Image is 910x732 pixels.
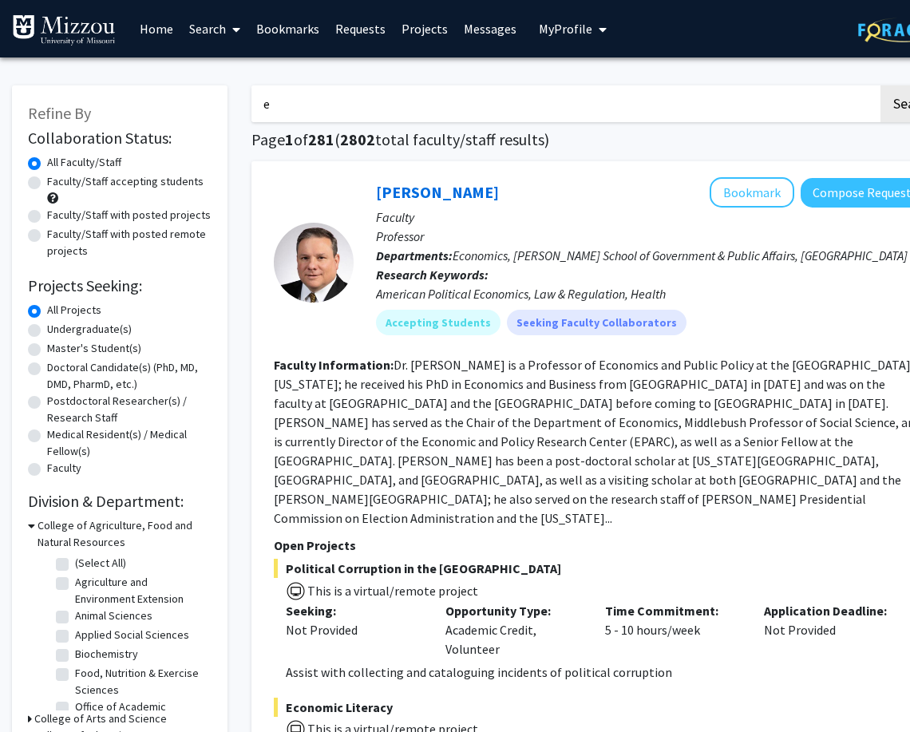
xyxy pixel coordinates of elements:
a: Bookmarks [248,1,327,57]
h2: Division & Department: [28,492,212,511]
a: Requests [327,1,394,57]
label: Office of Academic Programs [75,698,208,732]
label: Undergraduate(s) [47,321,132,338]
label: (Select All) [75,555,126,572]
label: Biochemistry [75,646,138,663]
label: Medical Resident(s) / Medical Fellow(s) [47,426,212,460]
a: Home [132,1,181,57]
label: Animal Sciences [75,607,152,624]
mat-chip: Seeking Faculty Collaborators [507,310,686,335]
p: Application Deadline: [764,601,900,620]
label: Agriculture and Environment Extension [75,574,208,607]
label: Master's Student(s) [47,340,141,357]
b: Departments: [376,247,453,263]
label: Faculty/Staff with posted projects [47,207,211,224]
span: Refine By [28,103,91,123]
span: 1 [285,129,294,149]
div: Not Provided [286,620,421,639]
p: Opportunity Type: [445,601,581,620]
h3: College of Arts and Science [34,710,167,727]
b: Research Keywords: [376,267,489,283]
label: Faculty [47,460,81,477]
span: Economics, [PERSON_NAME] School of Government & Public Affairs, [GEOGRAPHIC_DATA] [453,247,908,263]
label: Postdoctoral Researcher(s) / Research Staff [47,393,212,426]
span: This is a virtual/remote project [306,583,478,599]
input: Search Keywords [251,85,878,122]
div: Academic Credit, Volunteer [433,601,593,659]
label: All Projects [47,302,101,319]
label: Food, Nutrition & Exercise Sciences [75,665,208,698]
a: Projects [394,1,456,57]
span: 2802 [340,129,375,149]
span: 281 [308,129,334,149]
iframe: Chat [12,660,68,720]
h3: College of Agriculture, Food and Natural Resources [38,517,212,551]
p: Time Commitment: [605,601,741,620]
h2: Projects Seeking: [28,276,212,295]
h2: Collaboration Status: [28,129,212,148]
label: Doctoral Candidate(s) (PhD, MD, DMD, PharmD, etc.) [47,359,212,393]
a: Search [181,1,248,57]
a: [PERSON_NAME] [376,182,499,202]
label: All Faculty/Staff [47,154,121,171]
b: Faculty Information: [274,357,394,373]
p: Seeking: [286,601,421,620]
button: Add Jeff Milyo to Bookmarks [710,177,794,208]
a: Messages [456,1,524,57]
mat-chip: Accepting Students [376,310,500,335]
label: Faculty/Staff accepting students [47,173,204,190]
span: My Profile [539,21,592,37]
div: 5 - 10 hours/week [593,601,753,659]
label: Applied Social Sciences [75,627,189,643]
img: University of Missouri Logo [12,14,116,46]
label: Faculty/Staff with posted remote projects [47,226,212,259]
